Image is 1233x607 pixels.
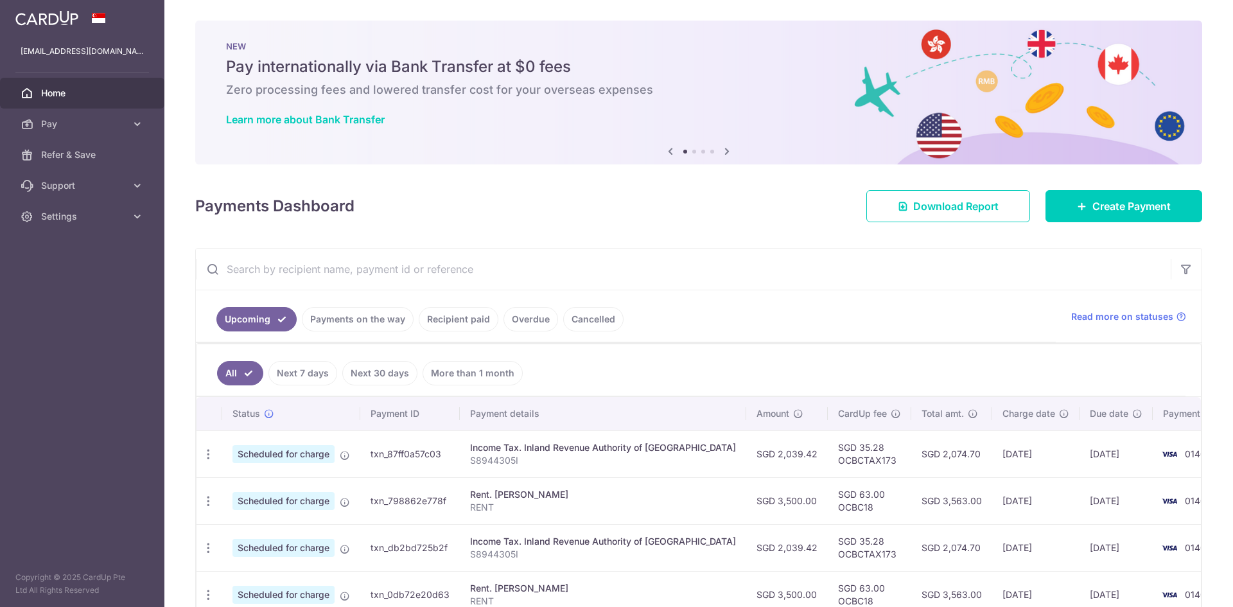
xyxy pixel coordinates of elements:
[268,361,337,385] a: Next 7 days
[41,118,126,130] span: Pay
[226,57,1171,77] h5: Pay internationally via Bank Transfer at $0 fees
[1157,587,1182,603] img: Bank Card
[746,477,828,524] td: SGD 3,500.00
[1185,448,1206,459] span: 0140
[992,430,1080,477] td: [DATE]
[232,445,335,463] span: Scheduled for charge
[342,361,417,385] a: Next 30 days
[866,190,1030,222] a: Download Report
[470,441,736,454] div: Income Tax. Inland Revenue Authority of [GEOGRAPHIC_DATA]
[360,524,460,571] td: txn_db2bd725b2f
[911,430,992,477] td: SGD 2,074.70
[360,397,460,430] th: Payment ID
[41,210,126,223] span: Settings
[232,539,335,557] span: Scheduled for charge
[1071,310,1186,323] a: Read more on statuses
[1071,310,1173,323] span: Read more on statuses
[992,524,1080,571] td: [DATE]
[746,524,828,571] td: SGD 2,039.42
[1157,446,1182,462] img: Bank Card
[1080,524,1153,571] td: [DATE]
[360,430,460,477] td: txn_87ff0a57c03
[913,198,999,214] span: Download Report
[21,45,144,58] p: [EMAIL_ADDRESS][DOMAIN_NAME]
[1185,542,1206,553] span: 0140
[470,488,736,501] div: Rent. [PERSON_NAME]
[302,307,414,331] a: Payments on the way
[828,430,911,477] td: SGD 35.28 OCBCTAX173
[828,477,911,524] td: SGD 63.00 OCBC18
[1157,540,1182,556] img: Bank Card
[1185,495,1206,506] span: 0140
[911,477,992,524] td: SGD 3,563.00
[1157,493,1182,509] img: Bank Card
[226,113,385,126] a: Learn more about Bank Transfer
[195,195,354,218] h4: Payments Dashboard
[226,82,1171,98] h6: Zero processing fees and lowered transfer cost for your overseas expenses
[1080,477,1153,524] td: [DATE]
[470,454,736,467] p: S8944305I
[232,407,260,420] span: Status
[195,21,1202,164] img: Bank transfer banner
[922,407,964,420] span: Total amt.
[470,582,736,595] div: Rent. [PERSON_NAME]
[423,361,523,385] a: More than 1 month
[470,548,736,561] p: S8944305I
[232,492,335,510] span: Scheduled for charge
[41,148,126,161] span: Refer & Save
[470,501,736,514] p: RENT
[746,430,828,477] td: SGD 2,039.42
[419,307,498,331] a: Recipient paid
[1090,407,1128,420] span: Due date
[911,524,992,571] td: SGD 2,074.70
[41,87,126,100] span: Home
[828,524,911,571] td: SGD 35.28 OCBCTAX173
[217,361,263,385] a: All
[360,477,460,524] td: txn_798862e778f
[1185,589,1206,600] span: 0140
[226,41,1171,51] p: NEW
[756,407,789,420] span: Amount
[992,477,1080,524] td: [DATE]
[15,10,78,26] img: CardUp
[1045,190,1202,222] a: Create Payment
[41,179,126,192] span: Support
[1002,407,1055,420] span: Charge date
[838,407,887,420] span: CardUp fee
[1092,198,1171,214] span: Create Payment
[563,307,624,331] a: Cancelled
[470,535,736,548] div: Income Tax. Inland Revenue Authority of [GEOGRAPHIC_DATA]
[460,397,746,430] th: Payment details
[1080,430,1153,477] td: [DATE]
[232,586,335,604] span: Scheduled for charge
[196,249,1171,290] input: Search by recipient name, payment id or reference
[503,307,558,331] a: Overdue
[216,307,297,331] a: Upcoming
